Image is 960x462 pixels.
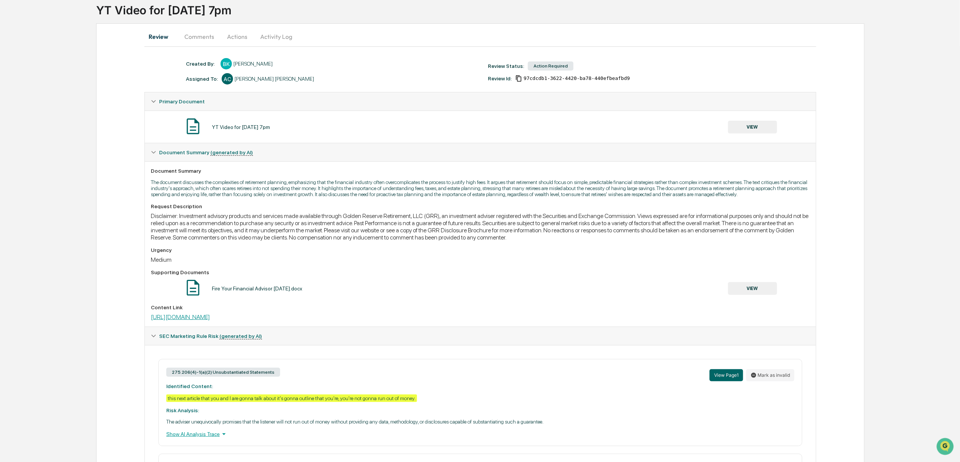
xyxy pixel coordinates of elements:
div: Document Summary (generated by AI) [145,143,816,161]
u: (generated by AI) [219,333,262,339]
button: Actions [220,28,254,46]
div: Review Id: [488,75,512,81]
button: VIEW [728,282,777,295]
span: 97cdcdb1-3622-4420-ba78-440efbeafbd9 [524,75,630,81]
div: Document Summary (generated by AI) [145,161,816,327]
a: Powered byPylon [53,128,91,134]
div: this next article that you and I are gonna talk about it's gonna outline that you're, you're not ... [166,394,417,402]
div: Fire Your Financial Advisor [DATE].docx [212,285,302,292]
div: Created By: ‎ ‎ [186,61,217,67]
a: [URL][DOMAIN_NAME] [151,313,210,321]
div: Request Description [151,203,810,209]
div: Action Required [528,61,574,71]
p: How can we help? [8,16,137,28]
div: Supporting Documents [151,269,810,275]
span: Copy Id [515,75,522,82]
span: Attestations [62,95,94,103]
input: Clear [20,35,124,43]
div: Primary Document [145,92,816,111]
a: 🖐️Preclearance [5,92,52,106]
div: Review Status: [488,63,524,69]
div: 🔎 [8,111,14,117]
span: Pylon [75,128,91,134]
div: We're available if you need us! [26,66,95,72]
div: 🗄️ [55,96,61,102]
span: Document Summary [159,149,253,155]
div: Show AI Analysis Trace [166,430,794,438]
p: The adviser unequivocally promises that the listener will not run out of money without providing ... [166,419,794,425]
a: 🗄️Attestations [52,92,97,106]
a: 🔎Data Lookup [5,107,51,120]
span: Data Lookup [15,110,48,117]
div: [PERSON_NAME] [233,61,273,67]
img: 1746055101610-c473b297-6a78-478c-a979-82029cc54cd1 [8,58,21,72]
div: 🖐️ [8,96,14,102]
div: Start new chat [26,58,124,66]
img: Document Icon [184,278,202,297]
button: Activity Log [254,28,298,46]
div: Assigned To: [186,76,218,82]
button: View Page1 [710,369,743,381]
div: Urgency [151,247,810,253]
button: Mark as invalid [746,369,794,381]
button: Comments [178,28,220,46]
div: secondary tabs example [144,28,816,46]
u: (generated by AI) [210,149,253,156]
button: Start new chat [128,60,137,69]
div: AC [222,73,233,84]
strong: Risk Analysis: [166,407,199,413]
span: Primary Document [159,98,205,104]
div: 275.206(4)-1(a)(2) Unsubstantiated Statements [166,368,280,377]
p: The document discusses the complexities of retirement planning, emphasizing that the financial in... [151,179,810,197]
strong: Identified Content: [166,383,213,389]
div: [PERSON_NAME] [PERSON_NAME] [235,76,314,82]
span: SEC Marketing Rule Risk [159,333,262,339]
div: YT Video for [DATE] 7pm [212,124,270,130]
div: SEC Marketing Rule Risk (generated by AI) [145,327,816,345]
div: Content Link [151,304,810,310]
button: Review [144,28,178,46]
img: Document Icon [184,117,202,136]
div: Primary Document [145,111,816,143]
div: Document Summary [151,168,810,174]
iframe: Open customer support [936,437,956,457]
div: BK [221,58,232,69]
button: VIEW [728,121,777,134]
div: Disclaimer: Investment advisory products and services made available through Golden Reserve Retir... [151,212,810,241]
span: Preclearance [15,95,49,103]
div: Medium [151,256,810,263]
